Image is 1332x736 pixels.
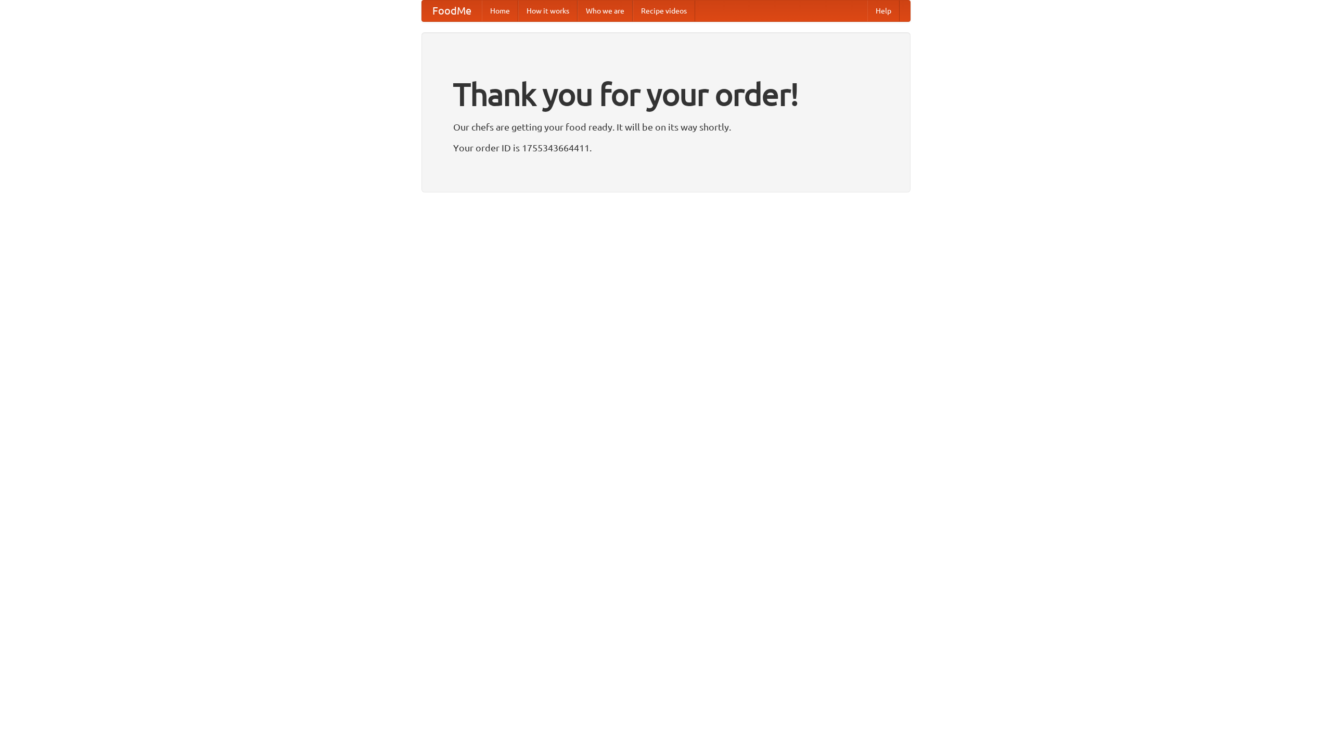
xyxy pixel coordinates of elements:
a: Who we are [578,1,633,21]
a: How it works [518,1,578,21]
a: Home [482,1,518,21]
a: Recipe videos [633,1,695,21]
p: Your order ID is 1755343664411. [453,140,879,156]
h1: Thank you for your order! [453,69,879,119]
a: Help [867,1,900,21]
a: FoodMe [422,1,482,21]
p: Our chefs are getting your food ready. It will be on its way shortly. [453,119,879,135]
